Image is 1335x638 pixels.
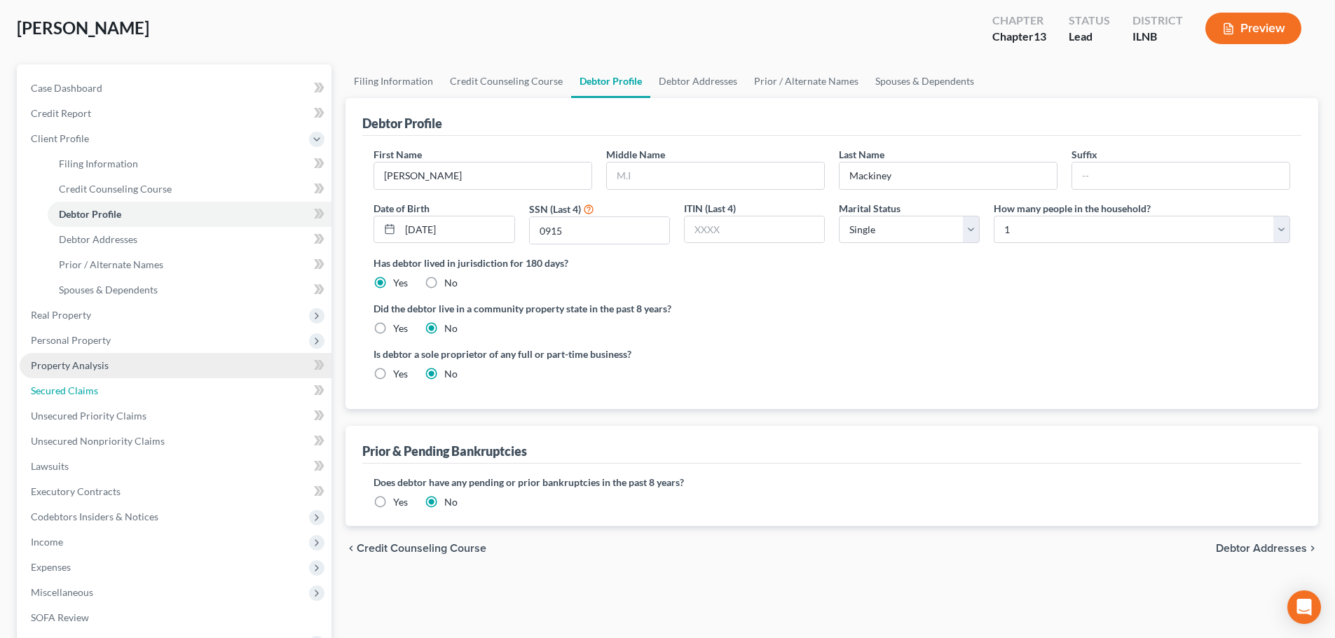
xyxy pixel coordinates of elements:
a: Spouses & Dependents [867,64,983,98]
div: Debtor Profile [362,115,442,132]
label: Suffix [1072,147,1097,162]
span: Expenses [31,561,71,573]
label: No [444,367,458,381]
span: Income [31,536,63,548]
span: [PERSON_NAME] [17,18,149,38]
label: Yes [393,367,408,381]
label: Did the debtor live in a community property state in the past 8 years? [374,301,1290,316]
a: Secured Claims [20,378,331,403]
a: Lawsuits [20,454,331,479]
span: Filing Information [59,158,138,169]
label: Date of Birth [374,201,430,216]
a: Spouses & Dependents [48,277,331,303]
a: Debtor Addresses [48,227,331,252]
a: Filing Information [48,151,331,176]
button: Debtor Addresses chevron_right [1216,543,1318,554]
a: Case Dashboard [20,76,331,101]
span: Credit Report [31,107,91,119]
input: MM/DD/YYYY [400,216,514,243]
span: Debtor Profile [59,208,121,220]
span: Debtor Addresses [1216,543,1307,554]
span: Secured Claims [31,384,98,396]
label: Has debtor lived in jurisdiction for 180 days? [374,256,1290,270]
span: Client Profile [31,132,89,144]
i: chevron_left [345,543,357,554]
a: Debtor Profile [48,202,331,227]
a: Unsecured Priority Claims [20,403,331,429]
label: SSN (Last 4) [529,202,581,216]
span: Prior / Alternate Names [59,258,163,270]
label: No [444,321,458,335]
a: Credit Counseling Course [48,176,331,202]
a: Filing Information [345,64,441,98]
input: XXXX [530,217,669,244]
span: Real Property [31,309,91,321]
label: Middle Name [606,147,665,162]
div: Status [1069,13,1110,29]
span: 13 [1034,29,1046,43]
input: -- [374,162,591,189]
span: Debtor Addresses [59,233,137,245]
div: District [1132,13,1183,29]
span: Miscellaneous [31,586,93,598]
span: Personal Property [31,334,111,346]
a: Credit Counseling Course [441,64,571,98]
label: How many people in the household? [994,201,1151,216]
a: Property Analysis [20,353,331,378]
label: First Name [374,147,422,162]
span: Spouses & Dependents [59,284,158,296]
span: Property Analysis [31,359,109,371]
label: Is debtor a sole proprietor of any full or part-time business? [374,347,825,361]
div: Prior & Pending Bankruptcies [362,443,527,459]
label: No [444,276,458,290]
a: Executory Contracts [20,479,331,504]
span: Codebtors Insiders & Notices [31,511,158,522]
label: Yes [393,495,408,509]
span: Executory Contracts [31,485,121,497]
span: Lawsuits [31,460,69,472]
span: Credit Counseling Course [59,183,172,195]
label: Last Name [839,147,884,162]
label: No [444,495,458,509]
i: chevron_right [1307,543,1318,554]
span: Unsecured Priority Claims [31,410,146,422]
span: SOFA Review [31,611,89,623]
input: -- [1072,162,1289,189]
div: Lead [1069,29,1110,45]
input: -- [840,162,1057,189]
a: Prior / Alternate Names [48,252,331,277]
span: Credit Counseling Course [357,543,486,554]
a: SOFA Review [20,605,331,630]
input: XXXX [685,216,824,243]
label: ITIN (Last 4) [684,201,736,216]
label: Marital Status [839,201,901,216]
a: Prior / Alternate Names [746,64,867,98]
a: Debtor Profile [571,64,650,98]
a: Unsecured Nonpriority Claims [20,429,331,454]
div: ILNB [1132,29,1183,45]
div: Chapter [992,13,1046,29]
label: Does debtor have any pending or prior bankruptcies in the past 8 years? [374,475,1290,490]
label: Yes [393,276,408,290]
input: M.I [607,162,824,189]
a: Credit Report [20,101,331,126]
button: Preview [1205,13,1301,44]
a: Debtor Addresses [650,64,746,98]
div: Chapter [992,29,1046,45]
span: Unsecured Nonpriority Claims [31,435,165,447]
span: Case Dashboard [31,82,102,94]
button: chevron_left Credit Counseling Course [345,543,486,554]
label: Yes [393,321,408,335]
div: Open Intercom Messenger [1287,590,1321,624]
